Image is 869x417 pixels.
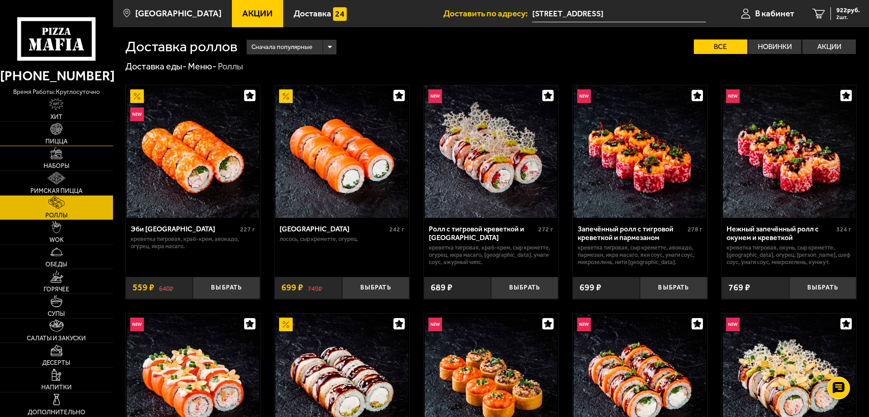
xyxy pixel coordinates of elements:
[424,85,559,218] a: НовинкаРолл с тигровой креветкой и Гуакамоле
[687,226,702,233] span: 278 г
[577,89,591,103] img: Новинка
[218,61,243,73] div: Роллы
[193,277,260,299] button: Выбрать
[802,39,856,54] label: Акции
[294,9,331,18] span: Доставка
[42,360,70,366] span: Десерты
[789,277,856,299] button: Выбрать
[275,85,408,218] img: Филадельфия
[722,85,856,218] a: НовинкаНежный запечённый ролл с окунем и креветкой
[45,212,68,219] span: Роллы
[333,7,347,21] img: 15daf4d41897b9f0e9f617042186c801.svg
[532,5,706,22] span: Лиговский проспект, 246Б
[425,85,557,218] img: Ролл с тигровой креветкой и Гуакамоле
[640,277,707,299] button: Выбрать
[443,9,532,18] span: Доставить по адресу:
[836,15,860,20] span: 2 шт.
[577,318,591,331] img: Новинка
[281,283,303,292] span: 699 ₽
[125,39,237,54] h1: Доставка роллов
[41,384,72,391] span: Напитки
[131,235,255,250] p: креветка тигровая, краб-крем, авокадо, огурец, икра масаго.
[49,237,64,243] span: WOK
[748,39,802,54] label: Новинки
[280,235,404,243] p: лосось, Сыр креметте, огурец.
[159,283,173,292] s: 640 ₽
[125,61,187,72] a: Доставка еды-
[538,226,553,233] span: 272 г
[728,283,750,292] span: 769 ₽
[240,226,255,233] span: 227 г
[428,89,442,103] img: Новинка
[428,318,442,331] img: Новинка
[578,225,685,242] div: Запечённый ролл с тигровой креветкой и пармезаном
[279,318,293,331] img: Акционный
[127,85,259,218] img: Эби Калифорния
[48,311,65,317] span: Супы
[133,283,154,292] span: 559 ₽
[188,61,216,72] a: Меню-
[30,188,83,194] span: Римская пицца
[126,85,260,218] a: АкционныйНовинкаЭби Калифорния
[532,5,706,22] input: Ваш адрес доставки
[578,244,702,266] p: креветка тигровая, Сыр креметте, авокадо, пармезан, икра масаго, яки соус, унаги соус, микрозелен...
[726,89,740,103] img: Новинка
[135,9,221,18] span: [GEOGRAPHIC_DATA]
[130,108,144,121] img: Новинка
[755,9,794,18] span: В кабинет
[836,226,851,233] span: 324 г
[574,85,706,218] img: Запечённый ролл с тигровой креветкой и пармезаном
[389,226,404,233] span: 242 г
[727,244,851,266] p: креветка тигровая, окунь, Сыр креметте, [GEOGRAPHIC_DATA], огурец, [PERSON_NAME], шеф соус, унаги...
[44,163,69,169] span: Наборы
[429,244,554,266] p: креветка тигровая, краб-крем, Сыр креметте, огурец, икра масаго, [GEOGRAPHIC_DATA], унаги соус, а...
[28,409,85,416] span: Дополнительно
[342,277,409,299] button: Выбрать
[130,89,144,103] img: Акционный
[251,39,312,56] span: Сначала популярные
[694,39,747,54] label: Все
[573,85,707,218] a: НовинкаЗапечённый ролл с тигровой креветкой и пармезаном
[308,283,322,292] s: 749 ₽
[27,335,86,342] span: Салаты и закуски
[429,225,536,242] div: Ролл с тигровой креветкой и [GEOGRAPHIC_DATA]
[726,318,740,331] img: Новинка
[45,138,68,145] span: Пицца
[131,225,238,233] div: Эби [GEOGRAPHIC_DATA]
[279,89,293,103] img: Акционный
[275,85,409,218] a: АкционныйФиладельфия
[727,225,834,242] div: Нежный запечённый ролл с окунем и креветкой
[723,85,855,218] img: Нежный запечённый ролл с окунем и креветкой
[491,277,558,299] button: Выбрать
[836,7,860,14] span: 922 руб.
[45,261,67,268] span: Обеды
[280,225,387,233] div: [GEOGRAPHIC_DATA]
[130,318,144,331] img: Новинка
[242,9,273,18] span: Акции
[44,286,69,293] span: Горячее
[579,283,601,292] span: 699 ₽
[431,283,452,292] span: 689 ₽
[50,114,63,120] span: Хит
